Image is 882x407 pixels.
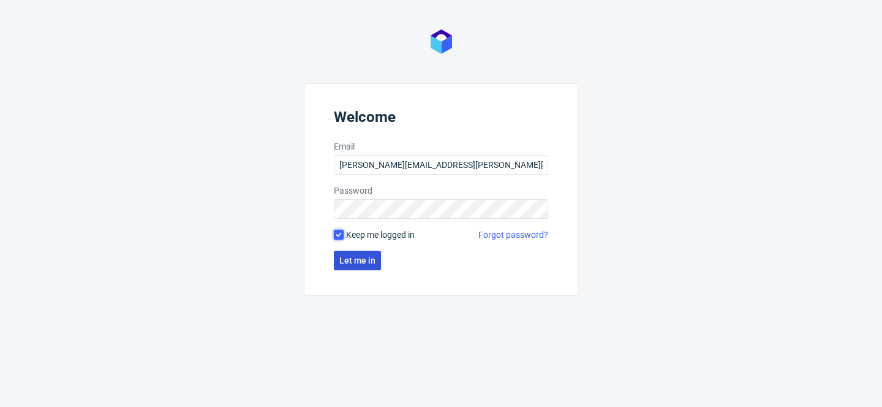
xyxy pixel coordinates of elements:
[339,256,375,265] span: Let me in
[334,155,548,175] input: you@youremail.com
[334,140,548,153] label: Email
[334,184,548,197] label: Password
[478,229,548,241] a: Forgot password?
[334,251,381,270] button: Let me in
[346,229,415,241] span: Keep me logged in
[334,108,548,131] header: Welcome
